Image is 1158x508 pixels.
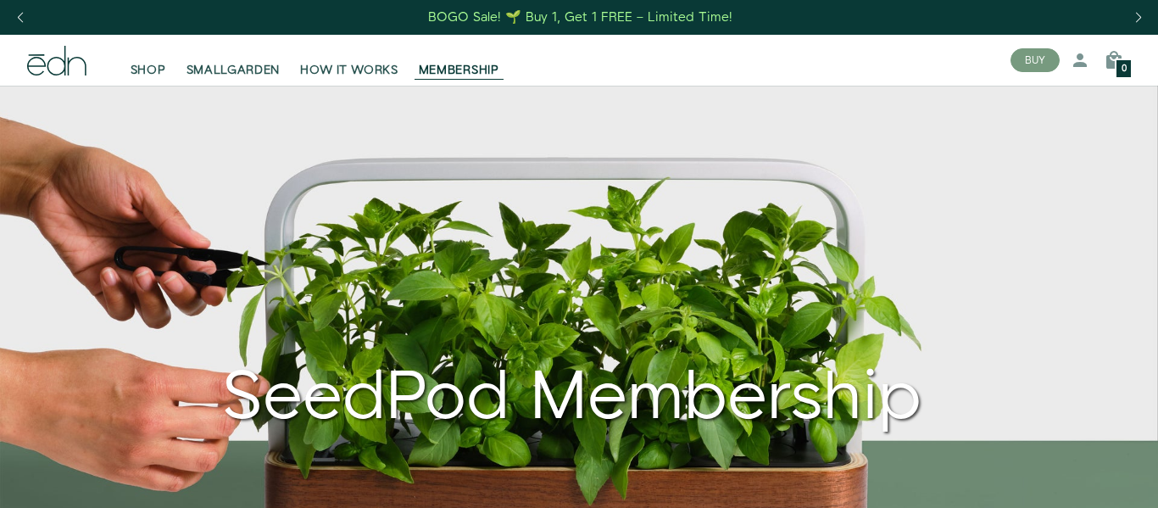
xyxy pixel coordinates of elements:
span: MEMBERSHIP [419,62,499,79]
button: BUY [1010,48,1060,72]
a: MEMBERSHIP [409,42,509,79]
span: SHOP [131,62,166,79]
div: SeedPod Membership [27,317,1117,439]
a: SMALLGARDEN [176,42,291,79]
a: BOGO Sale! 🌱 Buy 1, Get 1 FREE – Limited Time! [427,4,735,31]
a: HOW IT WORKS [290,42,408,79]
span: HOW IT WORKS [300,62,398,79]
a: SHOP [120,42,176,79]
div: BOGO Sale! 🌱 Buy 1, Get 1 FREE – Limited Time! [428,8,732,26]
span: 0 [1122,64,1127,74]
iframe: Opens a widget where you can find more information [1033,457,1141,500]
span: SMALLGARDEN [187,62,281,79]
